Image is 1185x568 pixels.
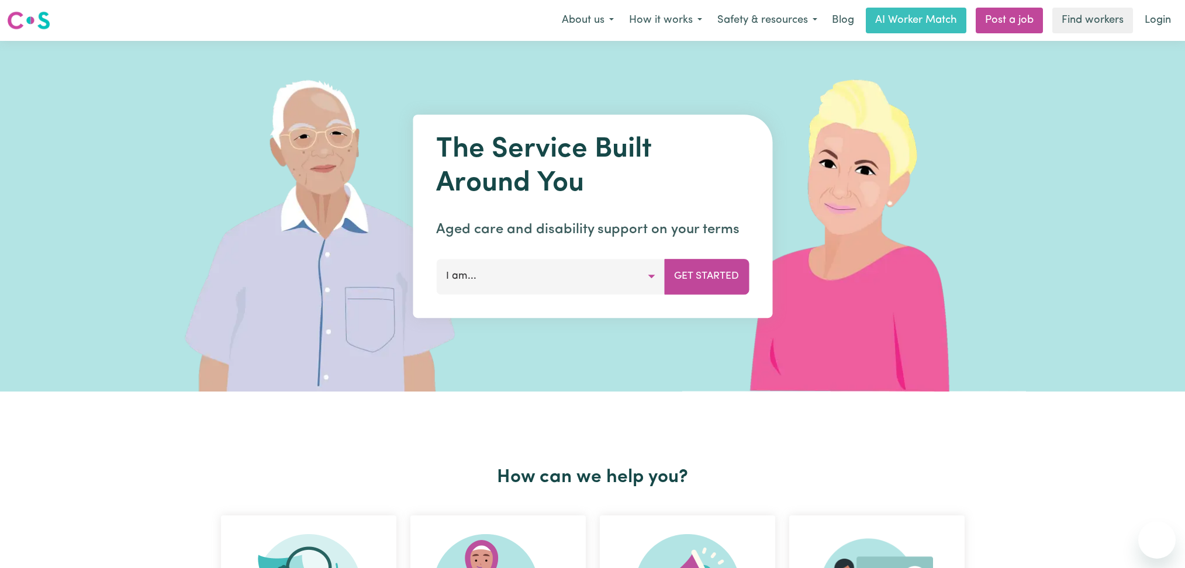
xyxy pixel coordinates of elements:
[866,8,966,33] a: AI Worker Match
[710,8,825,33] button: Safety & resources
[1052,8,1133,33] a: Find workers
[554,8,621,33] button: About us
[436,133,749,200] h1: The Service Built Around You
[976,8,1043,33] a: Post a job
[825,8,861,33] a: Blog
[214,466,972,489] h2: How can we help you?
[7,10,50,31] img: Careseekers logo
[7,7,50,34] a: Careseekers logo
[1138,521,1176,559] iframe: Button to launch messaging window
[1138,8,1178,33] a: Login
[436,219,749,240] p: Aged care and disability support on your terms
[664,259,749,294] button: Get Started
[436,259,665,294] button: I am...
[621,8,710,33] button: How it works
